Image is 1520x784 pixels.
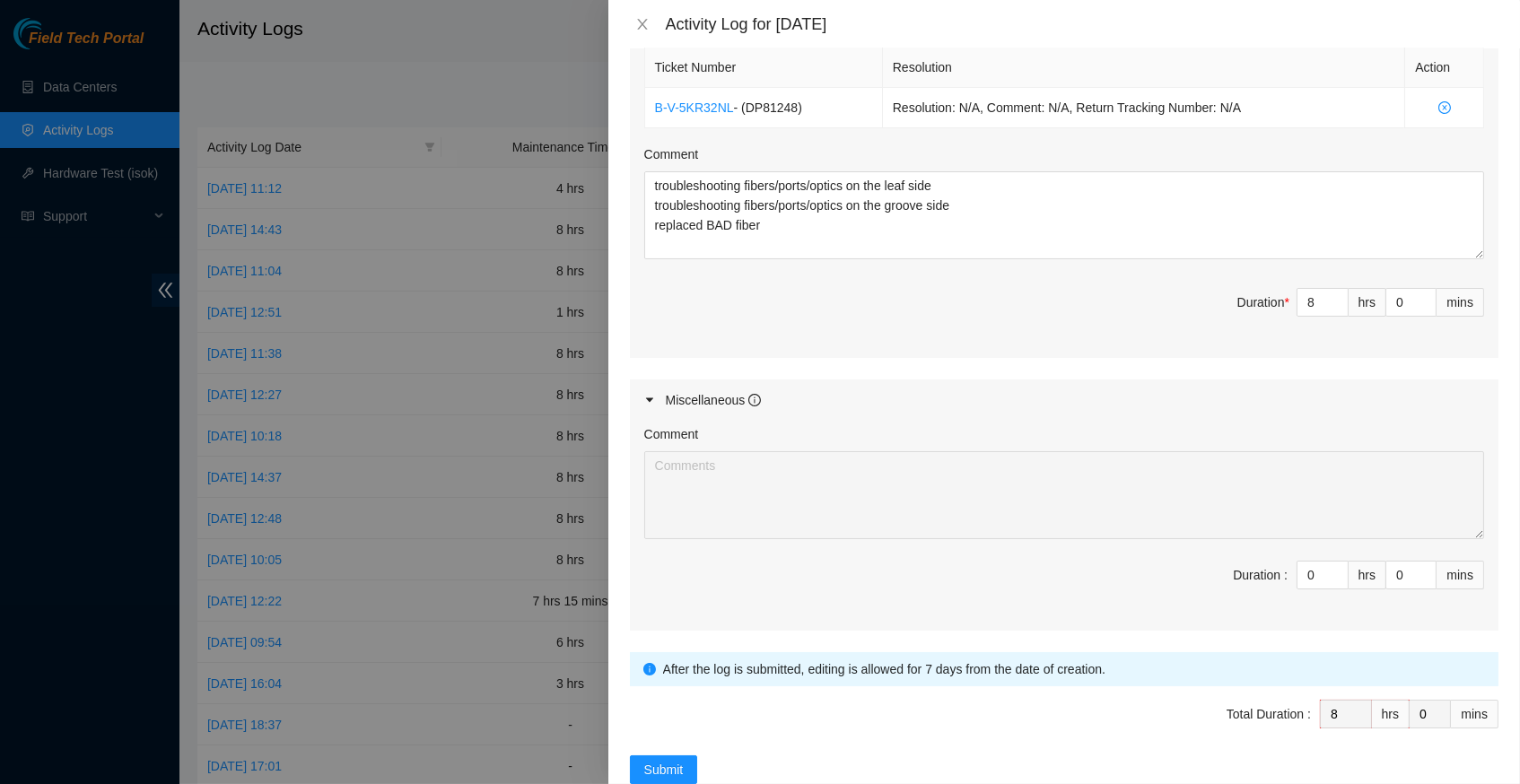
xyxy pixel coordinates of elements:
th: Resolution [883,48,1406,88]
label: Comment [644,424,699,444]
div: hrs [1349,561,1386,589]
div: Duration : [1233,565,1288,585]
th: Ticket Number [645,48,883,88]
div: Total Duration : [1227,704,1311,724]
span: - ( DP81248 ) [734,100,802,115]
a: B-V-5KR32NL [655,100,734,115]
th: Action [1405,48,1484,88]
button: Close [630,16,655,33]
td: Resolution: N/A, Comment: N/A, Return Tracking Number: N/A [883,88,1406,128]
div: Miscellaneous [666,390,762,410]
div: Miscellaneous info-circle [630,379,1498,421]
div: mins [1437,288,1484,317]
div: mins [1451,700,1498,728]
span: close-circle [1415,101,1473,114]
textarea: Comment [644,451,1484,539]
button: Submit [630,755,698,784]
label: Comment [644,144,699,164]
span: caret-right [644,395,655,405]
span: close [635,17,650,31]
div: Duration [1237,292,1289,312]
div: After the log is submitted, editing is allowed for 7 days from the date of creation. [663,659,1485,679]
span: info-circle [643,663,656,675]
span: Submit [644,760,684,780]
div: Activity Log for [DATE] [666,14,1498,34]
div: mins [1437,561,1484,589]
textarea: Comment [644,171,1484,259]
div: hrs [1372,700,1410,728]
span: info-circle [748,394,761,406]
div: hrs [1349,288,1386,317]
